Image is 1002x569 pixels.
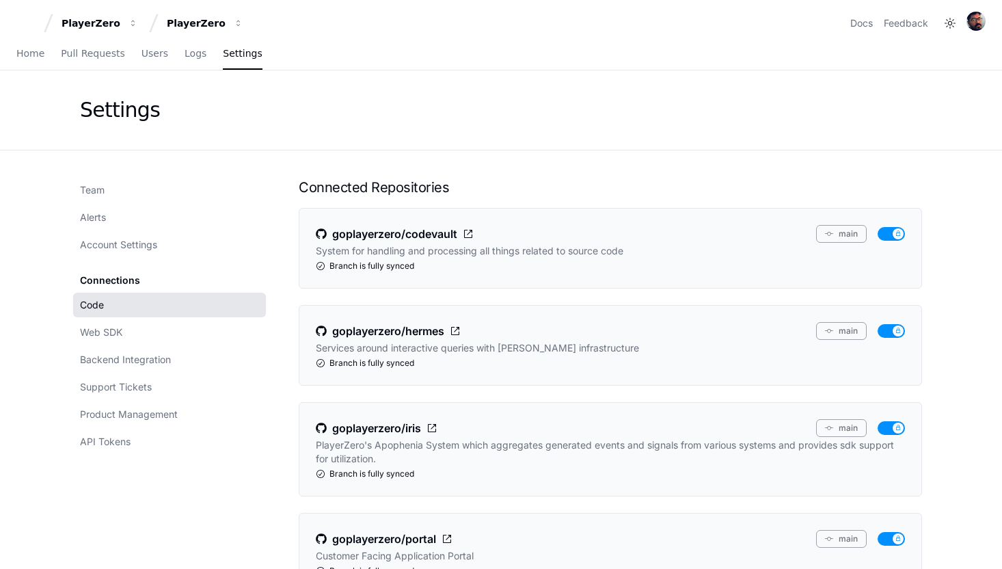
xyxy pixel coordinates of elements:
div: Branch is fully synced [316,261,905,272]
button: PlayerZero [161,11,249,36]
span: Web SDK [80,326,122,339]
span: goplayerzero/portal [332,531,436,547]
span: Logs [185,49,206,57]
a: goplayerzero/codevault [316,225,474,243]
a: goplayerzero/portal [316,530,452,548]
p: Customer Facing Application Portal [316,549,474,563]
div: PlayerZero [167,16,226,30]
span: Code [80,298,104,312]
a: goplayerzero/iris [316,419,437,437]
span: Backend Integration [80,353,171,367]
span: Team [80,183,105,197]
span: Home [16,49,44,57]
div: PlayerZero [62,16,120,30]
span: Support Tickets [80,380,152,394]
span: Pull Requests [61,49,124,57]
span: goplayerzero/hermes [332,323,444,339]
p: System for handling and processing all things related to source code [316,244,623,258]
span: Users [141,49,168,57]
a: Support Tickets [73,375,266,399]
span: API Tokens [80,435,131,449]
div: Branch is fully synced [316,358,905,369]
span: Settings [223,49,262,57]
a: Account Settings [73,233,266,257]
a: Backend Integration [73,347,266,372]
button: main [816,225,867,243]
iframe: Open customer support [958,524,995,561]
span: Product Management [80,408,178,421]
a: Settings [223,38,262,70]
span: Alerts [80,211,106,224]
a: Product Management [73,402,266,427]
a: goplayerzero/hermes [316,322,461,340]
a: Logs [185,38,206,70]
button: main [816,322,867,340]
a: Alerts [73,205,266,230]
a: Users [141,38,168,70]
div: Settings [80,98,160,122]
h1: Connected Repositories [299,178,922,197]
button: Feedback [884,16,928,30]
button: main [816,530,867,548]
button: PlayerZero [56,11,144,36]
a: Web SDK [73,320,266,345]
span: goplayerzero/codevault [332,226,457,242]
a: Code [73,293,266,317]
button: main [816,419,867,437]
a: API Tokens [73,429,266,454]
a: Team [73,178,266,202]
img: ACg8ocISMVgKtiax8Yt8eeI6AxnXMDdSHpOMOb1OfaQ6rnYaw2xKF4TO=s96-c [966,12,986,31]
p: Services around interactive queries with [PERSON_NAME] infrastructure [316,341,639,355]
a: Home [16,38,44,70]
a: Docs [850,16,873,30]
div: Branch is fully synced [316,468,905,479]
span: Account Settings [80,238,157,252]
p: PlayerZero's Apophenia System which aggregates generated events and signals from various systems ... [316,438,905,466]
span: goplayerzero/iris [332,420,421,436]
a: Pull Requests [61,38,124,70]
